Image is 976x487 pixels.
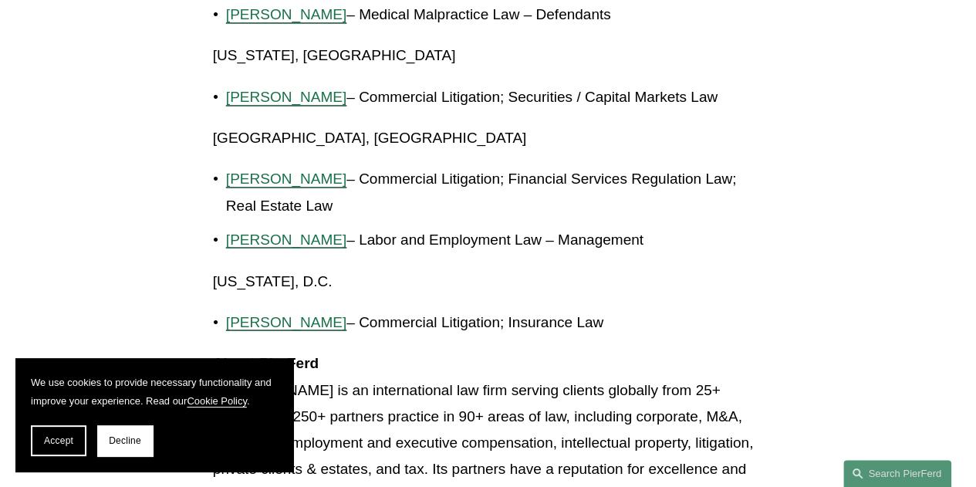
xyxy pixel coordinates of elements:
[213,354,319,370] strong: About PierFerd
[226,6,346,22] a: [PERSON_NAME]
[31,374,278,410] p: We use cookies to provide necessary functionality and improve your experience. Read our .
[226,226,763,252] p: – Labor and Employment Law – Management
[44,435,73,446] span: Accept
[97,425,153,456] button: Decline
[226,231,346,247] a: [PERSON_NAME]
[843,460,951,487] a: Search this site
[226,84,763,110] p: – Commercial Litigation; Securities / Capital Markets Law
[226,89,346,105] a: [PERSON_NAME]
[213,268,763,294] p: [US_STATE], D.C.
[226,309,763,335] p: – Commercial Litigation; Insurance Law
[213,42,763,69] p: [US_STATE], [GEOGRAPHIC_DATA]
[31,425,86,456] button: Accept
[187,395,247,407] a: Cookie Policy
[226,313,346,330] a: [PERSON_NAME]
[226,171,346,187] a: [PERSON_NAME]
[15,358,293,472] section: Cookie banner
[109,435,141,446] span: Decline
[213,125,763,151] p: [GEOGRAPHIC_DATA], [GEOGRAPHIC_DATA]
[226,2,763,28] p: – Medical Malpractice Law – Defendants
[226,166,763,219] p: – Commercial Litigation; Financial Services Regulation Law; Real Estate Law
